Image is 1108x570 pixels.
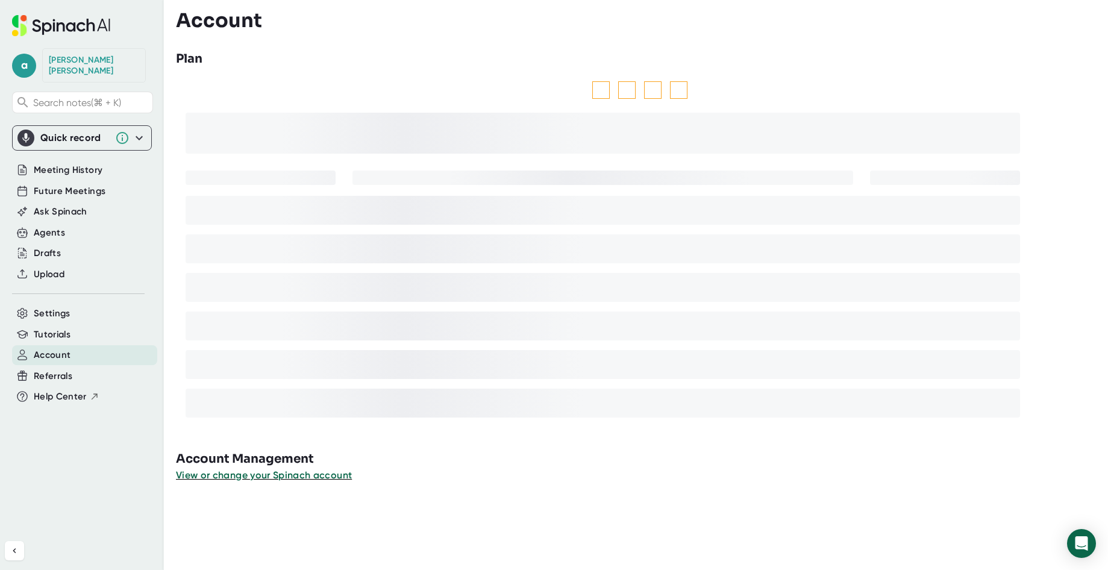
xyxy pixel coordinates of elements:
span: a [12,54,36,78]
button: Ask Spinach [34,205,87,219]
button: Upload [34,268,64,281]
button: Account [34,348,70,362]
div: Open Intercom Messenger [1067,529,1096,558]
span: Help Center [34,390,87,404]
button: Drafts [34,246,61,260]
button: Help Center [34,390,99,404]
div: Adam Lavallee [49,55,139,76]
button: Future Meetings [34,184,105,198]
button: View or change your Spinach account [176,468,352,483]
button: Referrals [34,369,72,383]
h3: Account [176,9,262,32]
button: Tutorials [34,328,70,342]
span: View or change your Spinach account [176,469,352,481]
div: Quick record [40,132,109,144]
button: Settings [34,307,70,321]
span: Search notes (⌘ + K) [33,97,149,108]
h3: Account Management [176,450,1108,468]
div: Quick record [17,126,146,150]
button: Collapse sidebar [5,541,24,560]
button: Meeting History [34,163,102,177]
button: Agents [34,226,65,240]
h3: Plan [176,50,202,68]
